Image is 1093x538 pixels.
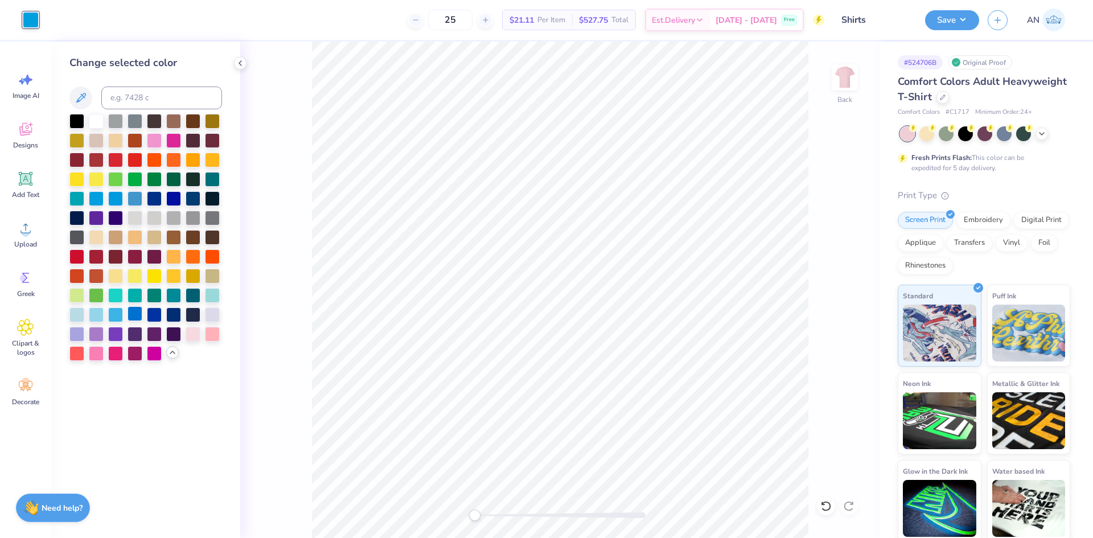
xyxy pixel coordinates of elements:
button: Save [925,10,979,30]
div: Accessibility label [469,510,480,521]
span: Metallic & Glitter Ink [992,377,1059,389]
span: Neon Ink [903,377,931,389]
a: AN [1022,9,1070,31]
span: AN [1027,14,1039,27]
div: Foil [1031,235,1058,252]
img: Metallic & Glitter Ink [992,392,1066,449]
img: Water based Ink [992,480,1066,537]
span: Puff Ink [992,290,1016,302]
img: Arlo Noche [1042,9,1065,31]
div: Change selected color [69,55,222,71]
div: Embroidery [956,212,1010,229]
span: # C1717 [946,108,969,117]
span: Decorate [12,397,39,406]
span: Est. Delivery [652,14,695,26]
span: Greek [17,289,35,298]
span: Upload [14,240,37,249]
div: Applique [898,235,943,252]
span: $21.11 [509,14,534,26]
div: Print Type [898,189,1070,202]
span: Per Item [537,14,565,26]
span: Image AI [13,91,39,100]
strong: Need help? [42,503,83,514]
span: Designs [13,141,38,150]
span: [DATE] - [DATE] [716,14,777,26]
div: Transfers [947,235,992,252]
span: Total [611,14,628,26]
span: Minimum Order: 24 + [975,108,1032,117]
div: Back [837,95,852,105]
img: Back [833,66,856,89]
img: Standard [903,305,976,362]
span: Comfort Colors [898,108,940,117]
span: Add Text [12,190,39,199]
strong: Fresh Prints Flash: [911,153,972,162]
img: Glow in the Dark Ink [903,480,976,537]
div: Vinyl [996,235,1028,252]
div: Screen Print [898,212,953,229]
input: Untitled Design [833,9,917,31]
input: – – [428,10,472,30]
span: Free [784,16,795,24]
div: This color can be expedited for 5 day delivery. [911,153,1051,173]
div: Digital Print [1014,212,1069,229]
div: Original Proof [948,55,1012,69]
div: Rhinestones [898,257,953,274]
span: Clipart & logos [7,339,44,357]
span: $527.75 [579,14,608,26]
span: Glow in the Dark Ink [903,465,968,477]
span: Water based Ink [992,465,1045,477]
img: Puff Ink [992,305,1066,362]
span: Comfort Colors Adult Heavyweight T-Shirt [898,75,1067,104]
div: # 524706B [898,55,943,69]
span: Standard [903,290,933,302]
img: Neon Ink [903,392,976,449]
input: e.g. 7428 c [101,87,222,109]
